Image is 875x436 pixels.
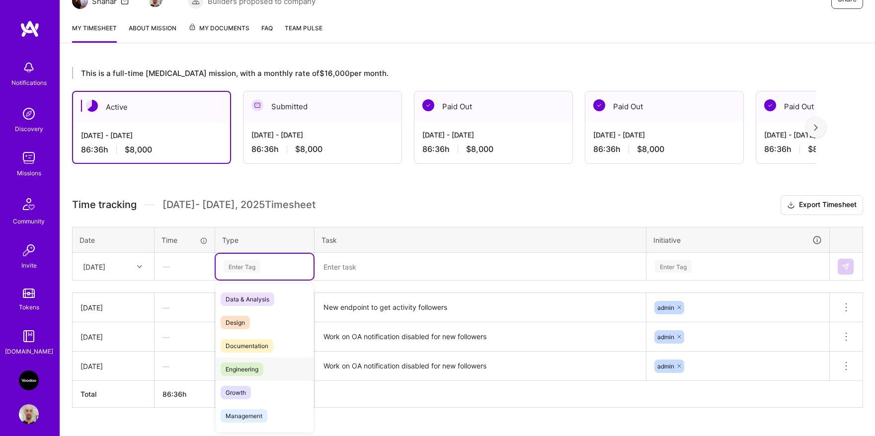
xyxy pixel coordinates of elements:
div: [DATE] [80,302,146,313]
span: Design [221,316,250,329]
div: [DATE] - [DATE] [81,130,222,141]
img: Submitted [251,99,263,111]
span: [DATE] - [DATE] , 2025 Timesheet [162,199,316,211]
div: [DATE] [80,361,146,371]
textarea: Work on OA notification disabled for new followers [316,323,645,351]
a: My timesheet [72,23,117,43]
div: [DATE] [83,261,105,272]
span: admin [657,304,674,311]
div: — [155,324,215,350]
span: Engineering [221,363,263,376]
div: Initiative [653,234,822,246]
div: Active [73,92,230,122]
div: Missions [17,168,41,178]
img: User Avatar [19,404,39,424]
span: $8,000 [637,144,664,154]
textarea: Work on OA notification disabled for new followers [316,353,645,380]
span: Documentation [221,339,273,353]
img: teamwork [19,148,39,168]
div: [DATE] - [DATE] [422,130,564,140]
div: Paid Out [585,91,743,122]
img: right [814,124,818,131]
i: icon Download [787,200,795,211]
div: [DATE] [80,332,146,342]
div: — [155,253,214,280]
th: 86:36h [155,381,215,408]
span: Growth [221,386,251,399]
img: Paid Out [422,99,434,111]
th: Total [73,381,155,408]
th: Task [315,227,646,253]
div: Enter Tag [655,259,692,274]
a: FAQ [261,23,273,43]
span: Time tracking [72,199,137,211]
img: Community [17,192,41,216]
div: 86:36 h [422,144,564,154]
img: guide book [19,326,39,346]
div: This is a full-time [MEDICAL_DATA] mission, with a monthly rate of $16,000 per month. [72,67,816,79]
span: Management [221,409,267,423]
span: admin [657,333,674,341]
span: Data & Analysis [221,292,274,306]
button: Export Timesheet [781,195,863,215]
span: $8,000 [125,145,152,155]
div: 86:36 h [593,144,735,154]
span: admin [657,363,674,370]
div: Invite [21,260,37,271]
div: Enter Tag [224,259,260,274]
i: icon Chevron [137,264,142,269]
div: Discovery [15,124,43,134]
span: My Documents [188,23,249,34]
img: discovery [19,104,39,124]
img: Submit [842,263,850,271]
span: Team Pulse [285,24,322,32]
a: User Avatar [16,404,41,424]
img: Paid Out [593,99,605,111]
th: $8,000 [215,381,315,408]
span: $8,000 [295,144,322,154]
div: 86:36 h [81,145,222,155]
div: Time [161,235,208,245]
img: VooDoo (BeReal): Engineering Execution Squad [19,370,39,390]
img: logo [20,20,40,38]
img: Active [86,100,98,112]
div: [DATE] - [DATE] [251,130,394,140]
div: Notifications [11,77,47,88]
div: 86:36 h [251,144,394,154]
span: $8,000 [808,144,835,154]
span: $8,000 [466,144,493,154]
a: About Mission [129,23,176,43]
a: My Documents [188,23,249,43]
div: — [155,353,215,379]
th: Type [215,227,315,253]
textarea: New endpoint to get activity followers [316,294,645,321]
div: — [155,294,215,321]
div: [DATE] - [DATE] [593,130,735,140]
div: Tokens [19,302,39,312]
img: Invite [19,240,39,260]
div: Community [13,216,45,226]
img: Paid Out [764,99,776,111]
a: Team Pulse [285,23,322,43]
a: VooDoo (BeReal): Engineering Execution Squad [16,370,41,390]
img: tokens [23,289,35,298]
div: Submitted [243,91,401,122]
div: [DOMAIN_NAME] [5,346,53,357]
th: Date [73,227,155,253]
div: Paid Out [414,91,572,122]
img: bell [19,58,39,77]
